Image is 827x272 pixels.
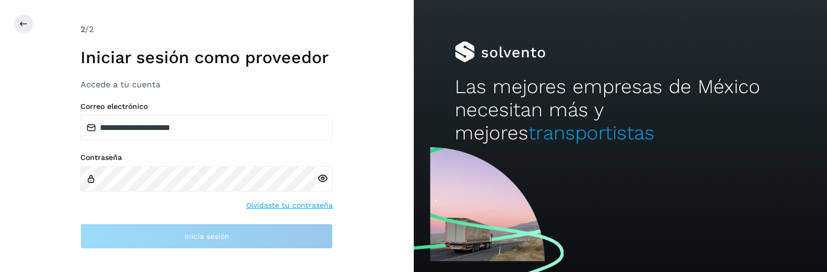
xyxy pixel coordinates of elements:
label: Contraseña [80,153,333,162]
h1: Iniciar sesión como proveedor [80,47,333,67]
label: Correo electrónico [80,102,333,111]
span: transportistas [528,122,655,144]
button: Inicia sesión [80,224,333,249]
span: Inicia sesión [185,233,229,240]
h2: Las mejores empresas de México necesitan más y mejores [455,75,785,145]
a: Olvidaste tu contraseña [246,200,333,211]
h3: Accede a tu cuenta [80,79,333,89]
